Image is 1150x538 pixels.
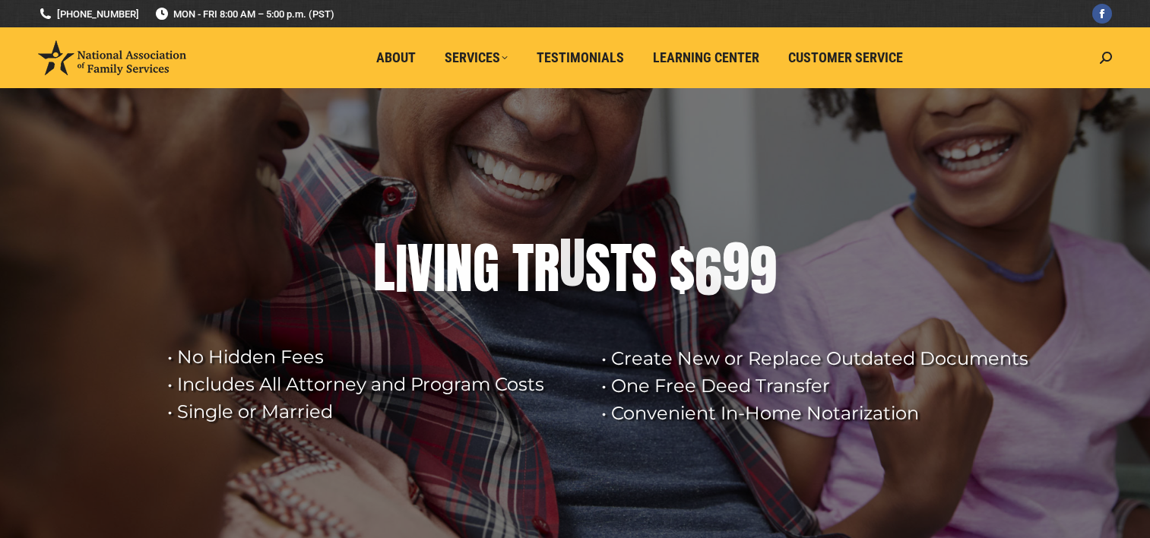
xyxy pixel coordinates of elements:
a: Customer Service [778,43,914,72]
div: U [559,233,585,293]
span: Services [445,49,508,66]
div: I [433,238,445,299]
a: Testimonials [526,43,635,72]
div: R [534,238,559,299]
a: About [366,43,426,72]
span: Learning Center [653,49,759,66]
div: T [610,238,632,299]
div: S [585,238,610,299]
div: L [373,237,395,298]
a: Learning Center [642,43,770,72]
a: Facebook page opens in new window [1092,4,1112,24]
span: Testimonials [537,49,624,66]
div: T [512,238,534,299]
div: $ [670,238,695,299]
div: N [445,238,473,299]
div: V [407,238,433,299]
span: MON - FRI 8:00 AM – 5:00 p.m. (PST) [154,7,334,21]
rs-layer: • Create New or Replace Outdated Documents • One Free Deed Transfer • Convenient In-Home Notariza... [601,345,1042,427]
span: Customer Service [788,49,903,66]
img: National Association of Family Services [38,40,186,75]
span: About [376,49,416,66]
rs-layer: • No Hidden Fees • Includes All Attorney and Program Costs • Single or Married [167,343,582,426]
div: 6 [695,242,722,302]
div: I [395,239,407,299]
div: S [632,238,657,299]
div: G [473,238,499,299]
div: 9 [722,236,749,297]
div: 9 [749,240,777,301]
a: [PHONE_NUMBER] [38,7,139,21]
